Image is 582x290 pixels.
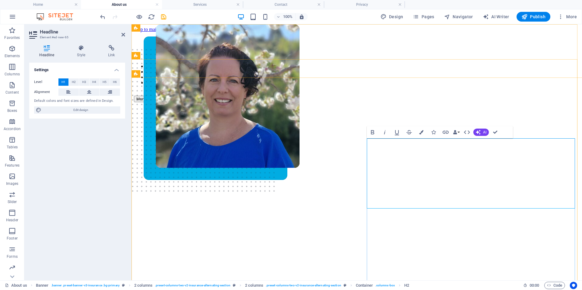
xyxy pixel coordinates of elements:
[391,126,403,138] button: Underline (Ctrl+U)
[299,14,304,19] i: On resize automatically adjust zoom level to fit chosen device.
[110,78,120,86] button: H6
[100,78,110,86] button: H5
[7,236,18,241] p: Footer
[555,12,579,22] button: More
[40,29,125,35] h2: Headline
[356,282,373,289] span: Click to select. Double-click to edit
[135,13,143,20] button: Click here to leave preview mode and continue editing
[444,14,473,20] span: Navigator
[534,283,535,288] span: :
[547,282,562,289] span: Code
[36,282,409,289] nav: breadcrumb
[570,282,577,289] button: Usercentrics
[134,282,153,289] span: Click to select. Double-click to edit
[34,78,58,86] label: Level
[4,126,21,131] p: Accordion
[344,284,346,287] i: This element is a customizable preset
[452,126,461,138] button: Data Bindings
[29,45,67,58] h4: Headline
[67,45,98,58] h4: Style
[413,14,434,20] span: Pages
[122,284,125,287] i: This element is a customizable preset
[5,163,19,168] p: Features
[517,12,550,22] button: Publish
[442,12,475,22] button: Navigator
[461,126,473,138] button: HTML
[34,88,58,96] label: Alignment
[380,14,403,20] span: Design
[530,282,539,289] span: 00 00
[81,1,162,8] h4: About us
[233,284,236,287] i: This element is a customizable preset
[403,126,415,138] button: Strikethrough
[98,45,125,58] h4: Link
[99,13,106,20] i: Undo: Change level (Ctrl+Z)
[489,126,501,138] button: Confirm (Ctrl+⏎)
[6,181,19,186] p: Images
[521,14,545,20] span: Publish
[243,1,324,8] h4: Contact
[92,78,96,86] span: H4
[274,13,296,20] button: 100%
[36,282,49,289] span: Click to select. Double-click to edit
[69,78,79,86] button: H2
[480,12,512,22] button: AI Writer
[544,282,565,289] button: Code
[7,145,18,150] p: Tables
[5,72,20,77] p: Columns
[2,2,43,8] a: Skip to main content
[5,54,20,58] p: Elements
[103,78,107,86] span: H5
[160,13,167,20] i: Save (Ctrl+S)
[245,282,263,289] span: Click to select. Double-click to edit
[51,282,120,289] span: . banner .preset-banner-v3-insurance .bg-primary
[375,282,395,289] span: . columns-box
[378,12,406,22] div: Design (Ctrl+Alt+Y)
[473,129,489,136] button: AI
[324,1,405,8] h4: Privacy
[34,98,120,104] div: Default colors and font sizes are defined in Design.
[155,282,230,289] span: . preset-columns-two-v2-insurance-alternating-section
[99,13,106,20] button: undo
[483,130,486,134] span: AI
[34,106,120,114] button: Edit design
[523,282,539,289] h6: Session time
[162,1,243,8] h4: Services
[82,78,86,86] span: H3
[113,78,117,86] span: H6
[7,108,17,113] p: Boxes
[378,12,406,22] button: Design
[483,14,509,20] span: AI Writer
[266,282,341,289] span: . preset-columns-two-v2-insurance-alternating-section
[148,13,155,20] i: Reload page
[410,12,436,22] button: Pages
[5,282,27,289] a: Click to cancel selection. Double-click to open Pages
[43,106,118,114] span: Edit design
[5,90,19,95] p: Content
[8,199,17,204] p: Slider
[558,14,577,20] span: More
[415,126,427,138] button: Colors
[72,78,76,86] span: H2
[35,13,81,20] img: Editor Logo
[4,35,20,40] p: Favorites
[79,78,89,86] button: H3
[58,78,68,86] button: H1
[61,78,65,86] span: H1
[40,35,113,40] h3: Element #ed-new-65
[160,13,167,20] button: save
[89,78,100,86] button: H4
[29,63,125,74] h4: Settings
[4,272,20,277] p: Marketing
[367,126,378,138] button: Bold (Ctrl+B)
[6,218,18,223] p: Header
[379,126,391,138] button: Italic (Ctrl+I)
[440,126,451,138] button: Link
[148,13,155,20] button: reload
[404,282,409,289] span: Click to select. Double-click to edit
[283,13,293,20] h6: 100%
[428,126,439,138] button: Icons
[7,254,18,259] p: Forms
